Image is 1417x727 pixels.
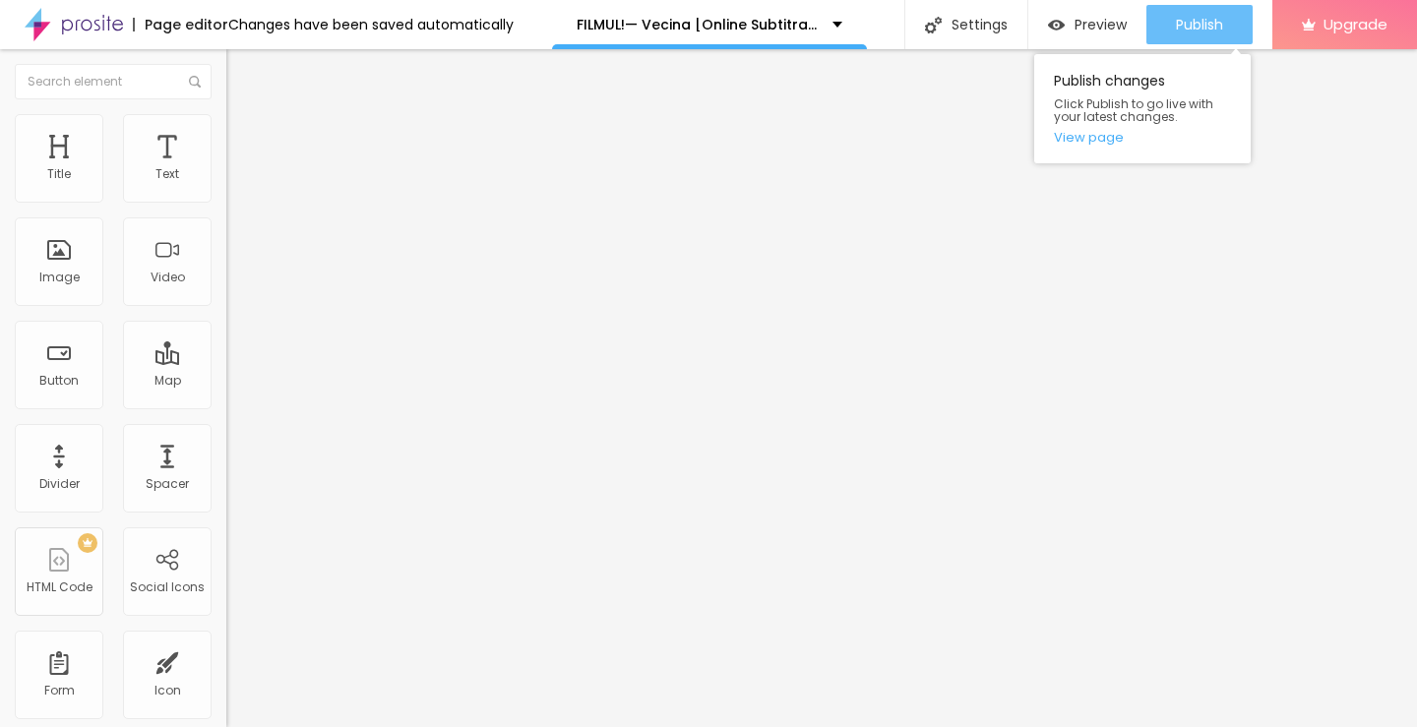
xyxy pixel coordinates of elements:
input: Search element [15,64,212,99]
div: Page editor [133,18,228,31]
div: Spacer [146,477,189,491]
button: Preview [1028,5,1146,44]
div: Title [47,167,71,181]
div: Changes have been saved automatically [228,18,514,31]
div: Video [151,271,185,284]
span: Publish [1176,17,1223,32]
div: Map [154,374,181,388]
div: Image [39,271,80,284]
div: Button [39,374,79,388]
div: Form [44,684,75,697]
img: Icone [925,17,942,33]
p: FILMUL!— Vecina [Online Subtitrat Română HD] [577,18,818,31]
div: Icon [154,684,181,697]
div: Divider [39,477,80,491]
span: Preview [1075,17,1127,32]
span: Click Publish to go live with your latest changes. [1054,97,1231,123]
img: Icone [189,76,201,88]
img: view-1.svg [1048,17,1065,33]
div: Publish changes [1034,54,1251,163]
div: Text [155,167,179,181]
div: Social Icons [130,580,205,594]
button: Publish [1146,5,1253,44]
span: Upgrade [1324,16,1387,32]
div: HTML Code [27,580,92,594]
a: View page [1054,131,1231,144]
iframe: Editor [226,49,1417,727]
